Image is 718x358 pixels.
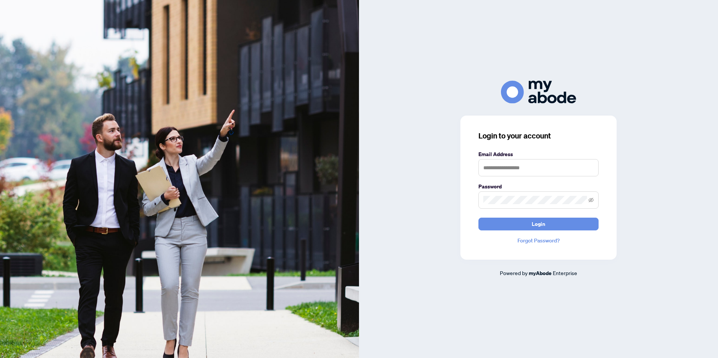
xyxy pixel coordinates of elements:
label: Password [478,182,599,191]
h3: Login to your account [478,131,599,141]
a: Forgot Password? [478,236,599,245]
span: Login [532,218,545,230]
a: myAbode [529,269,552,277]
span: Powered by [500,269,528,276]
label: Email Address [478,150,599,158]
span: Enterprise [553,269,577,276]
span: eye-invisible [588,197,594,203]
img: ma-logo [501,81,576,104]
button: Login [478,218,599,230]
